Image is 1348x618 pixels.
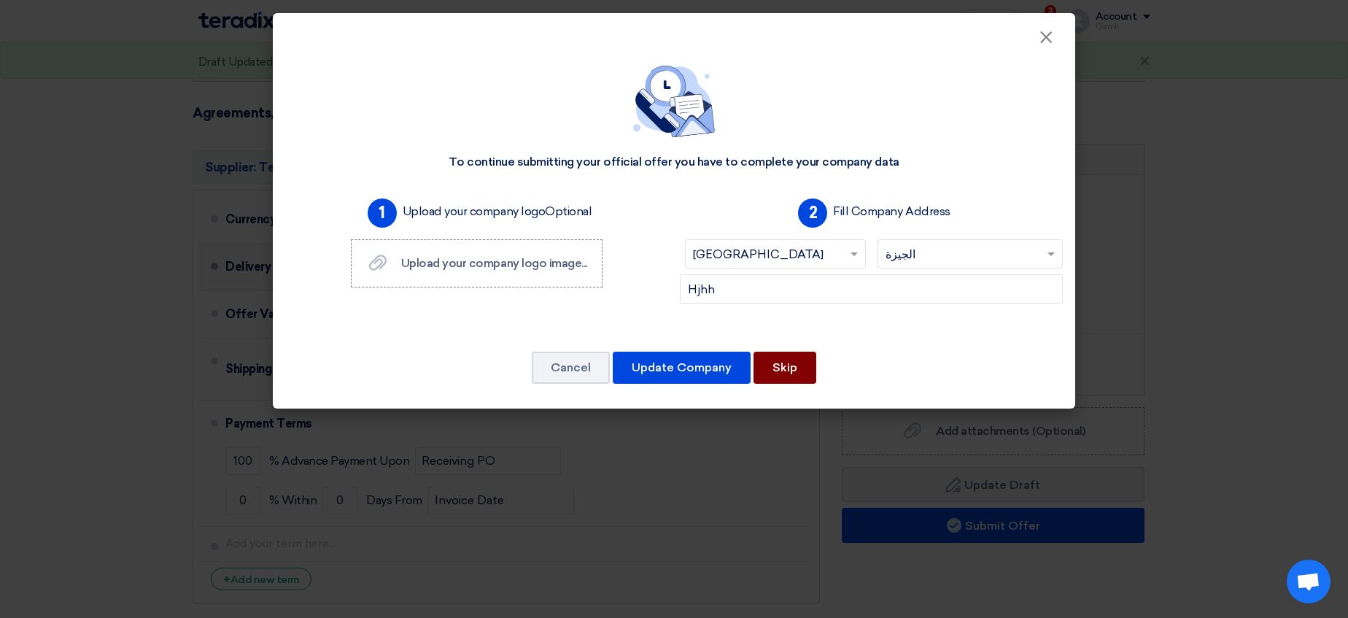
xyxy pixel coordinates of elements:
[368,198,397,228] span: 1
[1039,26,1053,55] span: ×
[833,203,950,220] label: Fill Company Address
[401,256,587,270] span: Upload your company logo image...
[1027,23,1065,53] button: Close
[403,203,592,220] label: Upload your company logo
[545,204,592,218] span: Optional
[449,155,899,170] div: To continue submitting your official offer you have to complete your company data
[613,352,751,384] button: Update Company
[633,66,715,137] img: empty_state_contact.svg
[754,352,816,384] button: Skip
[532,352,610,384] button: Cancel
[798,198,827,228] span: 2
[680,274,1063,304] input: Add company main address
[1287,560,1330,603] a: Open chat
